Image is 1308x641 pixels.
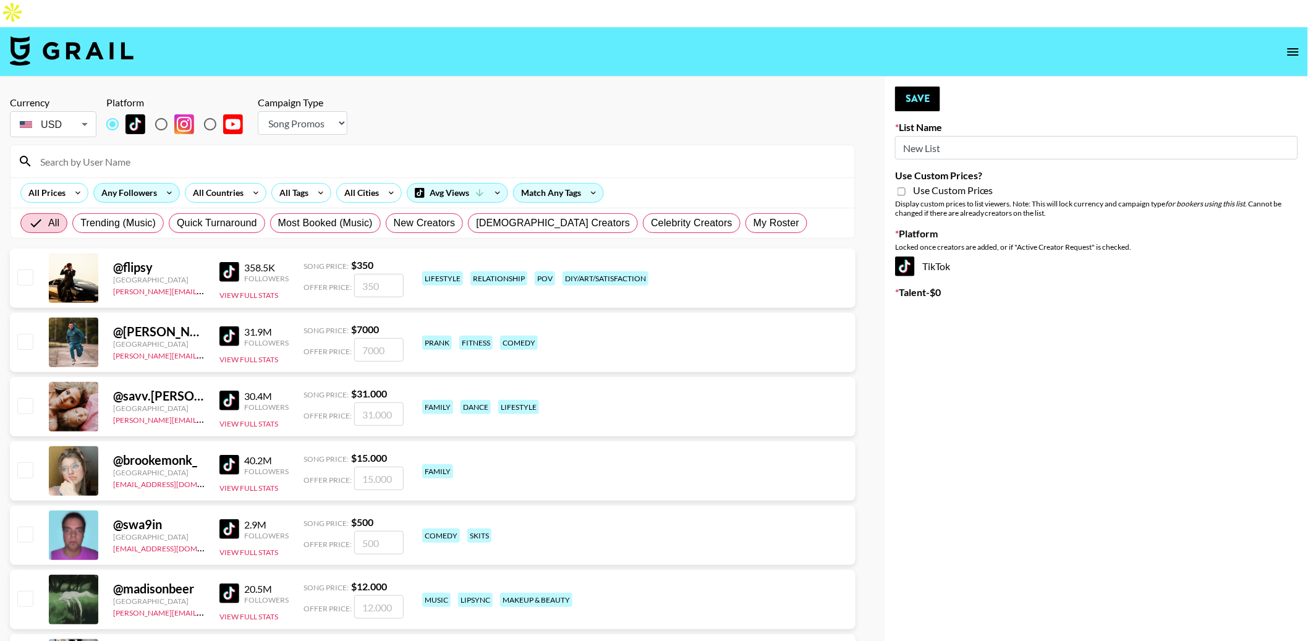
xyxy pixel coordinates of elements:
div: Match Any Tags [514,184,603,202]
div: @ swa9in [113,517,205,532]
input: 12.000 [354,595,404,619]
label: List Name [895,121,1298,134]
a: [EMAIL_ADDRESS][DOMAIN_NAME] [113,477,237,489]
div: [GEOGRAPHIC_DATA] [113,404,205,413]
div: All Tags [272,184,311,202]
div: Followers [244,338,289,347]
div: relationship [470,271,527,286]
div: All Prices [21,184,68,202]
a: [PERSON_NAME][EMAIL_ADDRESS][DOMAIN_NAME] [113,413,296,425]
div: @ savv.[PERSON_NAME] [113,388,205,404]
img: Instagram [174,114,194,134]
div: pov [535,271,555,286]
a: [PERSON_NAME][EMAIL_ADDRESS][DOMAIN_NAME] [113,606,296,618]
span: Song Price: [304,326,349,335]
span: Offer Price: [304,475,352,485]
img: TikTok [219,262,239,282]
span: New Creators [394,216,456,231]
strong: $ 7000 [351,323,379,335]
div: @ flipsy [113,260,205,275]
span: Offer Price: [304,411,352,420]
div: Followers [244,274,289,283]
div: family [422,400,453,414]
span: Song Price: [304,390,349,399]
span: Trending (Music) [80,216,156,231]
div: Campaign Type [258,96,347,109]
div: 358.5K [244,261,289,274]
span: Song Price: [304,519,349,528]
button: View Full Stats [219,291,278,300]
label: Use Custom Prices? [895,169,1298,182]
div: Followers [244,467,289,476]
div: Any Followers [94,184,159,202]
div: lipsync [458,593,493,607]
input: 7000 [354,338,404,362]
img: TikTok [125,114,145,134]
div: dance [461,400,491,414]
div: comedy [500,336,538,350]
strong: $ 500 [351,516,373,528]
div: TikTok [895,257,1298,276]
input: Search by User Name [33,151,847,171]
button: View Full Stats [219,419,278,428]
span: Celebrity Creators [651,216,733,231]
div: 20.5M [244,583,289,595]
div: @ madisonbeer [113,581,205,596]
div: fitness [459,336,493,350]
strong: $ 12.000 [351,580,387,592]
div: 31.9M [244,326,289,338]
button: View Full Stats [219,548,278,557]
div: @ [PERSON_NAME].[PERSON_NAME] [113,324,205,339]
span: Song Price: [304,261,349,271]
em: for bookers using this list [1166,199,1246,208]
input: 500 [354,531,404,554]
a: [EMAIL_ADDRESS][DOMAIN_NAME] [113,541,237,553]
div: comedy [422,529,460,543]
label: Platform [895,227,1298,240]
div: Display custom prices to list viewers. Note: This will lock currency and campaign type . Cannot b... [895,199,1298,218]
input: 31.000 [354,402,404,426]
img: Grail Talent [10,36,134,66]
span: Use Custom Prices [913,184,993,197]
div: [GEOGRAPHIC_DATA] [113,275,205,284]
div: diy/art/satisfaction [563,271,648,286]
a: [PERSON_NAME][EMAIL_ADDRESS][DOMAIN_NAME] [113,349,296,360]
span: All [48,216,59,231]
img: TikTok [219,391,239,410]
button: open drawer [1281,40,1306,64]
div: @ brookemonk_ [113,452,205,468]
div: [GEOGRAPHIC_DATA] [113,532,205,541]
div: Followers [244,595,289,605]
img: TikTok [219,455,239,475]
span: Offer Price: [304,604,352,613]
button: Save [895,87,940,111]
div: prank [422,336,452,350]
img: TikTok [895,257,915,276]
span: Offer Price: [304,540,352,549]
span: Song Price: [304,454,349,464]
span: [DEMOGRAPHIC_DATA] Creators [476,216,630,231]
div: Currency [10,96,96,109]
strong: $ 15.000 [351,452,387,464]
strong: $ 350 [351,259,373,271]
div: 2.9M [244,519,289,531]
span: Song Price: [304,583,349,592]
button: View Full Stats [219,612,278,621]
div: Platform [106,96,253,109]
span: My Roster [754,216,799,231]
div: [GEOGRAPHIC_DATA] [113,596,205,606]
div: makeup & beauty [500,593,572,607]
div: USD [12,114,94,135]
div: [GEOGRAPHIC_DATA] [113,468,205,477]
button: View Full Stats [219,355,278,364]
div: Locked once creators are added, or if "Active Creator Request" is checked. [895,242,1298,252]
img: TikTok [219,326,239,346]
input: 15.000 [354,467,404,490]
div: All Cities [337,184,381,202]
div: Followers [244,531,289,540]
div: Followers [244,402,289,412]
div: music [422,593,451,607]
div: lifestyle [422,271,463,286]
button: View Full Stats [219,483,278,493]
input: 350 [354,274,404,297]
